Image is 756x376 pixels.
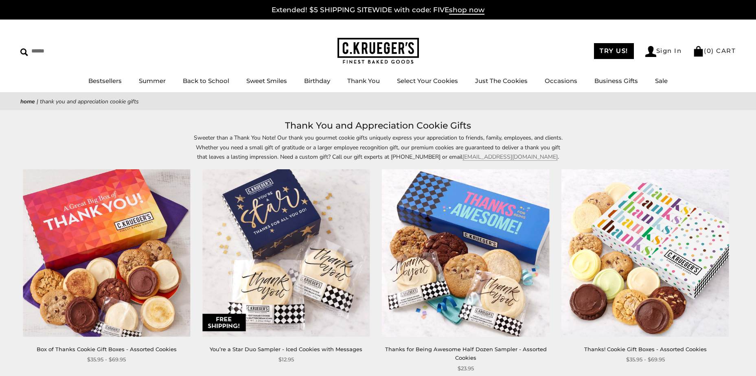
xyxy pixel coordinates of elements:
h1: Thank You and Appreciation Cookie Gifts [33,118,723,133]
span: Thank You and Appreciation Cookie Gifts [40,98,139,105]
a: Thanks! Cookie Gift Boxes - Assorted Cookies [584,346,707,352]
a: Sale [655,77,668,85]
a: Business Gifts [594,77,638,85]
a: Sweet Smiles [246,77,287,85]
img: Box of Thanks Cookie Gift Boxes - Assorted Cookies [23,170,190,337]
a: Thank You [347,77,380,85]
a: Bestsellers [88,77,122,85]
img: Search [20,48,28,56]
span: | [37,98,38,105]
span: shop now [449,6,484,15]
a: Extended! $5 SHIPPING SITEWIDE with code: FIVEshop now [272,6,484,15]
a: You’re a Star Duo Sampler - Iced Cookies with Messages [210,346,362,352]
span: $35.95 - $69.95 [87,355,126,364]
a: Home [20,98,35,105]
a: Sign In [645,46,682,57]
a: Thanks for Being Awesome Half Dozen Sampler - Assorted Cookies [385,346,547,361]
span: $23.95 [458,364,474,373]
a: TRY US! [594,43,634,59]
img: Thanks! Cookie Gift Boxes - Assorted Cookies [562,170,729,337]
a: Select Your Cookies [397,77,458,85]
input: Search [20,45,117,57]
a: (0) CART [693,47,736,55]
img: You’re a Star Duo Sampler - Iced Cookies with Messages [202,170,370,337]
nav: breadcrumbs [20,97,736,106]
a: Just The Cookies [475,77,528,85]
a: Back to School [183,77,229,85]
a: [EMAIL_ADDRESS][DOMAIN_NAME] [462,153,558,161]
span: 0 [707,47,712,55]
a: Summer [139,77,166,85]
span: $35.95 - $69.95 [626,355,665,364]
img: Thanks for Being Awesome Half Dozen Sampler - Assorted Cookies [382,170,549,337]
img: C.KRUEGER'S [337,38,419,64]
p: Sweeter than a Thank You Note! Our thank you gourmet cookie gifts uniquely express your appreciat... [191,133,565,161]
img: Bag [693,46,704,57]
a: Occasions [545,77,577,85]
img: Account [645,46,656,57]
a: Box of Thanks Cookie Gift Boxes - Assorted Cookies [37,346,177,352]
a: Birthday [304,77,330,85]
span: $12.95 [278,355,294,364]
